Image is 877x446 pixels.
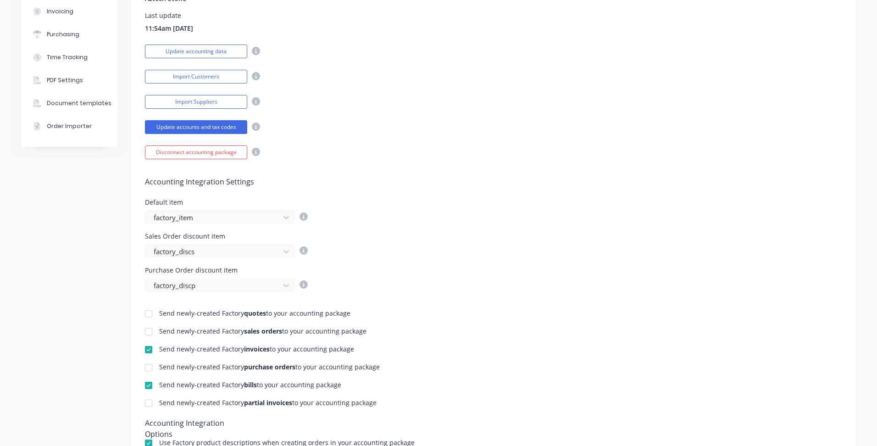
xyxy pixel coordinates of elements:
div: Send newly-created Factory to your accounting package [159,328,366,334]
button: PDF Settings [21,69,117,92]
div: Use Factory product descriptions when creating orders in your accounting package [159,440,415,446]
div: PDF Settings [47,76,83,84]
div: Invoicing [47,7,73,16]
div: Send newly-created Factory to your accounting package [159,400,377,406]
b: quotes [244,309,266,318]
button: Order Importer [21,115,117,138]
button: Import Customers [145,70,247,84]
div: Send newly-created Factory to your accounting package [159,346,354,352]
div: Send newly-created Factory to your accounting package [159,310,350,317]
div: Purchasing [47,30,79,39]
div: Send newly-created Factory to your accounting package [159,382,341,388]
b: invoices [244,345,270,353]
b: purchase orders [244,362,295,371]
div: Document templates [47,99,111,107]
b: partial invoices [244,398,292,407]
b: bills [244,380,257,389]
div: Last update [145,12,193,19]
span: 11:54am [DATE] [145,23,193,33]
div: Send newly-created Factory to your accounting package [159,364,380,370]
div: Order Importer [47,122,92,130]
b: sales orders [244,327,282,335]
button: Update accounting data [145,45,247,58]
div: Accounting Integration Options [145,418,253,430]
button: Time Tracking [21,46,117,69]
button: Disconnect accounting package [145,145,247,159]
div: Purchase Order discount item [145,267,308,273]
h5: Accounting Integration Settings [145,178,842,186]
button: Document templates [21,92,117,115]
div: Time Tracking [47,53,88,61]
div: Sales Order discount item [145,233,308,240]
button: Update accounts and tax codes [145,120,247,134]
button: Purchasing [21,23,117,46]
button: Import Suppliers [145,95,247,109]
div: Default item [145,199,308,206]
